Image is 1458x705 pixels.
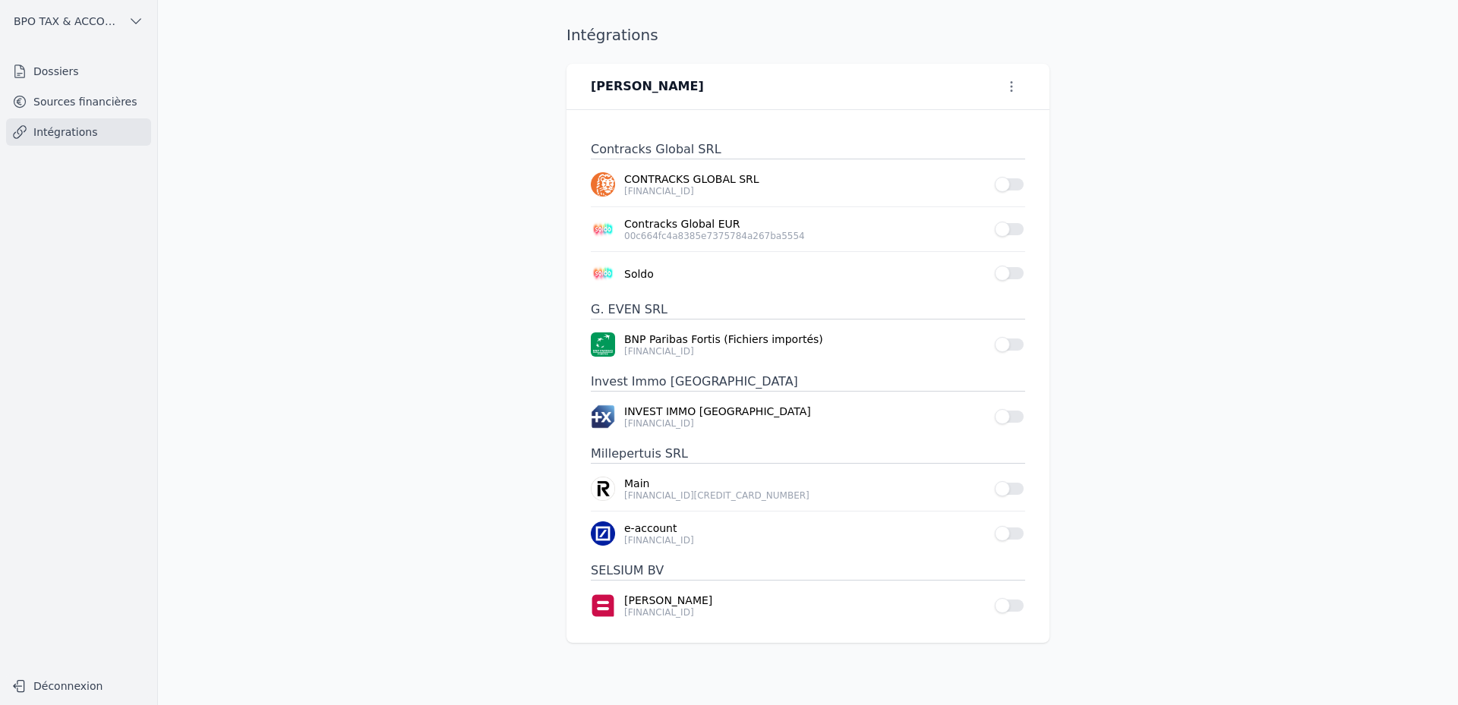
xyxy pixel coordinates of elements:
[624,534,986,546] p: [FINANCIAL_ID]
[6,58,151,85] a: Dossiers
[591,373,1025,392] h3: Invest Immo [GEOGRAPHIC_DATA]
[624,230,986,242] p: 00c664fc4a8385e7375784a267ba5554
[591,172,615,197] img: ing.png
[6,674,151,698] button: Déconnexion
[624,332,986,347] a: BNP Paribas Fortis (Fichiers importés)
[624,476,986,491] a: Main
[6,9,151,33] button: BPO TAX & ACCOUNTANCY SRL
[591,332,615,357] img: BNP_BE_BUSINESS_GEBABEBB.png
[591,477,615,501] img: revolut.png
[624,172,986,187] a: CONTRACKS GLOBAL SRL
[624,593,986,608] a: [PERSON_NAME]
[6,88,151,115] a: Sources financières
[591,593,615,618] img: belfius-1.png
[591,445,1025,464] h3: Millepertuis SRL
[14,14,122,29] span: BPO TAX & ACCOUNTANCY SRL
[624,489,986,502] p: [FINANCIAL_ID][CREDIT_CARD_NUMBER]
[624,266,986,282] a: Soldo
[624,417,986,430] p: [FINANCIAL_ID]
[624,404,986,419] a: INVEST IMMO [GEOGRAPHIC_DATA]
[591,562,1025,581] h3: SELSIUM BV
[591,261,615,285] img: SOLDO_SFSDIE22.png
[591,301,1025,319] h3: G. EVEN SRL
[591,521,615,546] img: deutschebank.png
[591,140,1025,159] h3: Contracks Global SRL
[6,118,151,146] a: Intégrations
[591,77,704,96] h3: [PERSON_NAME]
[591,217,615,241] img: SOLDO_SFSDIE22.png
[624,185,986,197] p: [FINANCIAL_ID]
[624,345,986,357] p: [FINANCIAL_ID]
[624,521,986,536] a: e-account
[624,606,986,618] p: [FINANCIAL_ID]
[591,404,615,429] img: cropped-banque-populaire-logotype-rvb-1.png
[566,24,658,46] h1: Intégrations
[624,216,986,231] a: Contracks Global EUR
